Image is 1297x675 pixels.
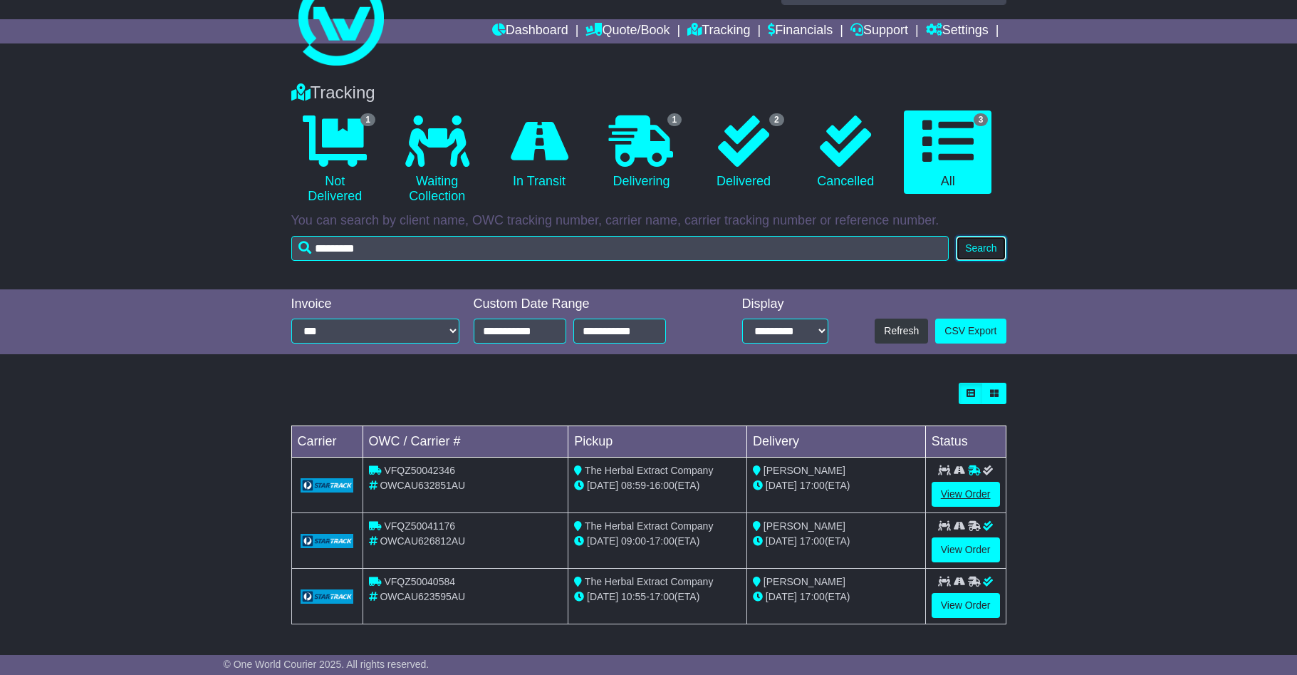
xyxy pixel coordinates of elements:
span: 09:00 [621,535,646,547]
span: 17:00 [800,535,825,547]
button: Search [956,236,1006,261]
span: [DATE] [587,591,618,602]
td: Status [925,426,1006,458]
span: [PERSON_NAME] [764,576,845,587]
td: OWC / Carrier # [363,426,568,458]
a: Settings [926,19,989,43]
span: 16:00 [650,480,674,491]
a: 3 All [904,110,991,195]
span: 1 [360,113,375,126]
div: - (ETA) [574,478,741,493]
span: OWCAU623595AU [380,591,465,602]
a: 2 Delivered [699,110,787,195]
a: Financials [768,19,833,43]
td: Pickup [568,426,747,458]
span: [DATE] [766,480,797,491]
span: 1 [667,113,682,126]
span: 17:00 [650,591,674,602]
span: The Herbal Extract Company [585,465,714,476]
span: VFQZ50041176 [384,520,455,532]
p: You can search by client name, OWC tracking number, carrier name, carrier tracking number or refe... [291,213,1006,229]
a: View Order [932,482,1000,507]
a: View Order [932,593,1000,618]
a: Waiting Collection [393,110,481,210]
span: 17:00 [800,480,825,491]
span: 17:00 [650,535,674,547]
div: Custom Date Range [474,297,702,312]
span: 17:00 [800,591,825,602]
img: GetCarrierServiceLogo [301,589,354,604]
span: The Herbal Extract Company [585,576,714,587]
span: OWCAU626812AU [380,535,465,547]
div: Invoice [291,297,459,312]
span: 2 [769,113,784,126]
div: Display [742,297,828,312]
a: Tracking [687,19,750,43]
span: VFQZ50040584 [384,576,455,587]
span: 3 [974,113,989,126]
div: (ETA) [753,478,920,493]
span: [DATE] [587,480,618,491]
a: 1 Not Delivered [291,110,379,210]
a: CSV Export [935,319,1006,344]
span: 10:55 [621,591,646,602]
span: [PERSON_NAME] [764,520,845,532]
a: In Transit [495,110,583,195]
span: OWCAU632851AU [380,480,465,491]
span: [DATE] [766,591,797,602]
a: Support [850,19,908,43]
div: (ETA) [753,534,920,549]
span: [DATE] [766,535,797,547]
div: - (ETA) [574,534,741,549]
span: The Herbal Extract Company [585,520,714,532]
a: View Order [932,537,1000,562]
span: VFQZ50042346 [384,465,455,476]
div: (ETA) [753,589,920,604]
td: Carrier [291,426,363,458]
td: Delivery [746,426,925,458]
div: - (ETA) [574,589,741,604]
div: Tracking [284,83,1014,103]
button: Refresh [875,319,928,344]
a: 1 Delivering [598,110,685,195]
img: GetCarrierServiceLogo [301,478,354,493]
span: © One World Courier 2025. All rights reserved. [224,659,429,670]
a: Cancelled [802,110,890,195]
span: 08:59 [621,480,646,491]
img: GetCarrierServiceLogo [301,534,354,548]
span: [DATE] [587,535,618,547]
span: [PERSON_NAME] [764,465,845,476]
a: Dashboard [492,19,568,43]
a: Quote/Book [585,19,670,43]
